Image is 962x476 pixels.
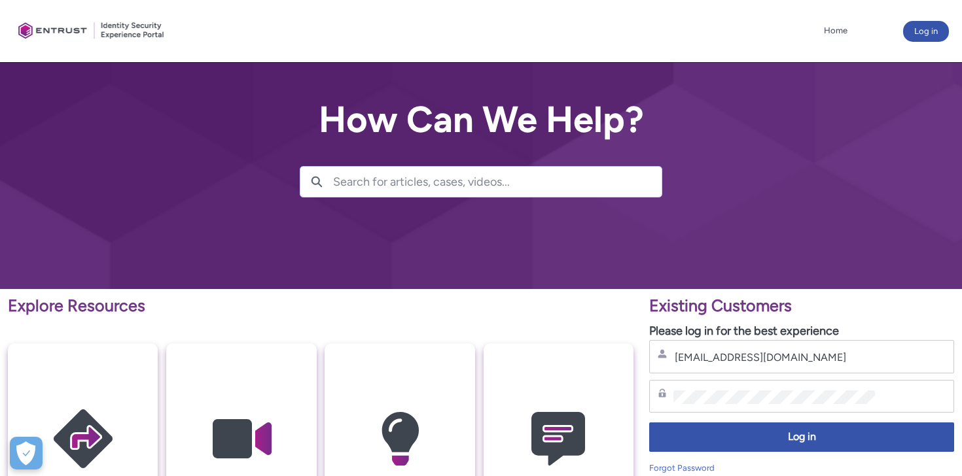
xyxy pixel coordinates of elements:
button: Log in [649,422,954,452]
button: Open Preferences [10,437,43,469]
input: Search for articles, cases, videos... [333,167,662,197]
p: Explore Resources [8,294,633,318]
button: Log in [903,21,949,42]
button: Search [300,167,333,197]
div: Cookie Preferences [10,437,43,469]
p: Existing Customers [649,294,954,318]
a: Home [821,21,851,41]
input: Username [673,350,875,364]
span: Log in [658,430,946,445]
a: Forgot Password [649,463,715,473]
h2: How Can We Help? [300,99,662,140]
p: Please log in for the best experience [649,322,954,340]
